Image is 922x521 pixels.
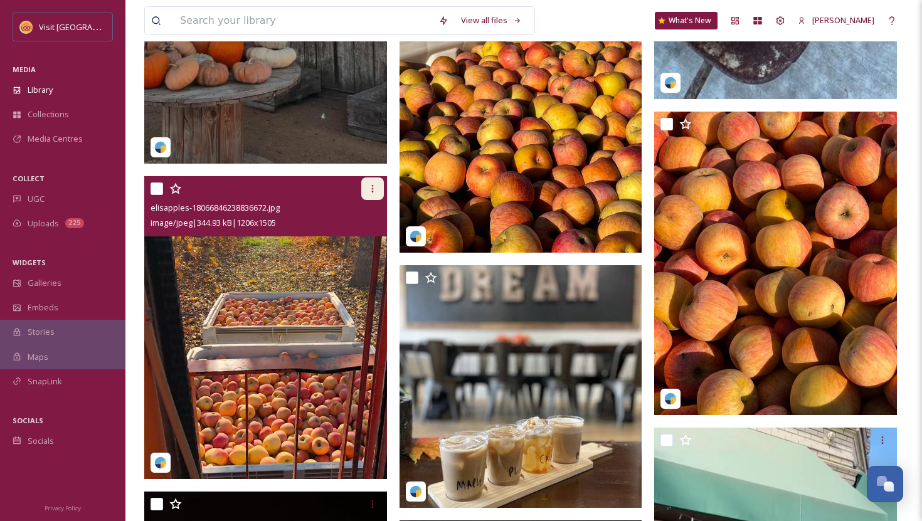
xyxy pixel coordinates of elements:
span: WIDGETS [13,258,46,267]
span: Library [28,84,53,96]
span: Uploads [28,218,59,229]
span: MEDIA [13,65,36,74]
span: Collections [28,108,69,120]
span: [PERSON_NAME] [812,14,874,26]
img: snapsea-logo.png [410,230,422,243]
img: snapsea-logo.png [410,485,422,498]
span: Galleries [28,277,61,289]
img: elisapples-18066846238836672.jpg [144,176,387,479]
span: SOCIALS [13,416,43,425]
img: inspirecoffeelodi-6051143.jpg [400,265,642,508]
span: Stories [28,326,55,338]
span: UGC [28,193,45,205]
img: snapsea-logo.png [154,456,167,469]
span: elisapples-18066846238836672.jpg [151,202,280,213]
img: Square%20Social%20Visit%20Lodi.png [20,21,33,33]
img: snapsea-logo.png [664,392,677,405]
span: SnapLink [28,376,62,387]
span: Maps [28,351,48,363]
input: Search your library [174,7,432,34]
a: [PERSON_NAME] [792,8,881,33]
span: image/jpeg | 344.93 kB | 1206 x 1505 [151,217,276,228]
span: COLLECT [13,174,45,183]
span: Embeds [28,302,58,313]
img: snapsea-logo.png [154,141,167,154]
span: Visit [GEOGRAPHIC_DATA] [39,21,136,33]
a: What's New [655,12,718,29]
span: Socials [28,435,54,447]
span: Media Centres [28,133,83,145]
div: 225 [65,218,84,228]
img: snapsea-logo.png [664,76,677,89]
img: elisapples-18024637988623897.jpg [654,112,897,415]
a: Privacy Policy [45,500,81,515]
span: Privacy Policy [45,504,81,512]
a: View all files [455,8,528,33]
button: Open Chat [867,466,903,502]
